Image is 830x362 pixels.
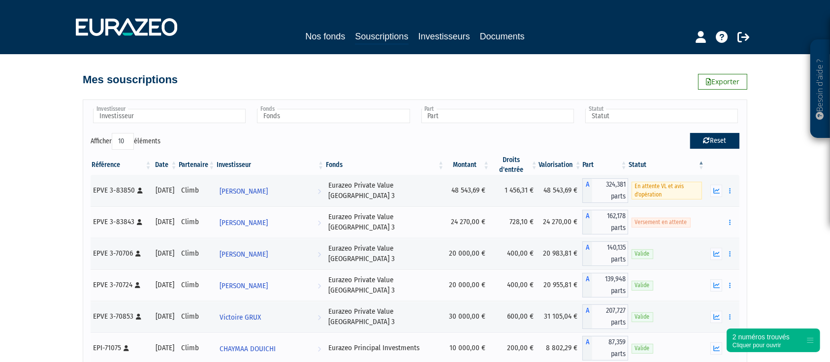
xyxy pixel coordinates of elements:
i: [Français] Personne physique [124,345,129,351]
a: [PERSON_NAME] [216,212,325,232]
td: Climb [178,269,216,301]
td: 728,10 € [490,206,539,238]
div: A - Eurazeo Private Value Europe 3 [582,241,628,266]
span: A [582,178,592,203]
span: En attente VL et avis d'opération [632,182,702,199]
p: Besoin d'aide ? [815,45,826,133]
a: Documents [480,30,525,43]
td: 400,00 € [490,269,539,301]
span: A [582,336,592,361]
span: 87,359 parts [592,336,628,361]
a: Exporter [698,74,747,90]
td: 48 543,69 € [539,175,582,206]
span: Valide [632,249,653,259]
div: EPVE 3-83843 [93,217,149,227]
th: Fonds: activer pour trier la colonne par ordre croissant [325,155,445,175]
i: [Français] Personne physique [137,188,143,194]
a: Nos fonds [305,30,345,43]
div: Eurazeo Private Value [GEOGRAPHIC_DATA] 3 [328,243,442,264]
td: 20 955,81 € [539,269,582,301]
div: A - Eurazeo Private Value Europe 3 [582,304,628,329]
div: Eurazeo Private Value [GEOGRAPHIC_DATA] 3 [328,180,442,201]
div: EPVE 3-83850 [93,185,149,196]
td: 30 000,00 € [445,301,490,332]
i: Voir l'investisseur [318,340,321,358]
span: A [582,304,592,329]
button: Reset [690,133,739,149]
span: [PERSON_NAME] [220,245,268,263]
span: 139,948 parts [592,273,628,297]
th: Montant: activer pour trier la colonne par ordre croissant [445,155,490,175]
td: 20 000,00 € [445,238,490,269]
div: EPVE 3-70724 [93,280,149,290]
span: A [582,273,592,297]
th: Statut : activer pour trier la colonne par ordre d&eacute;croissant [628,155,705,175]
h4: Mes souscriptions [83,74,178,86]
div: EPVE 3-70853 [93,311,149,322]
th: Partenaire: activer pour trier la colonne par ordre croissant [178,155,216,175]
td: Climb [178,175,216,206]
span: 207,727 parts [592,304,628,329]
i: [Français] Personne physique [137,219,142,225]
td: Climb [178,301,216,332]
span: Valide [632,312,653,322]
div: [DATE] [156,217,175,227]
div: Eurazeo Private Value [GEOGRAPHIC_DATA] 3 [328,306,442,328]
div: [DATE] [156,311,175,322]
i: Voir l'investisseur [318,277,321,295]
i: Voir l'investisseur [318,308,321,327]
div: A - Eurazeo Principal Investments [582,336,628,361]
span: [PERSON_NAME] [220,182,268,200]
span: 324,381 parts [592,178,628,203]
td: 600,00 € [490,301,539,332]
div: Eurazeo Private Value [GEOGRAPHIC_DATA] 3 [328,275,442,296]
div: A - Eurazeo Private Value Europe 3 [582,273,628,297]
th: Référence : activer pour trier la colonne par ordre croissant [91,155,153,175]
th: Investisseur: activer pour trier la colonne par ordre croissant [216,155,325,175]
i: Voir l'investisseur [318,214,321,232]
td: 24 270,00 € [539,206,582,238]
div: Eurazeo Principal Investments [328,343,442,353]
a: [PERSON_NAME] [216,181,325,200]
a: [PERSON_NAME] [216,244,325,263]
td: 20 000,00 € [445,269,490,301]
th: Part: activer pour trier la colonne par ordre croissant [582,155,628,175]
span: Victoire GRUX [220,308,261,327]
select: Afficheréléments [112,133,134,150]
i: [Français] Personne physique [136,314,141,320]
td: 400,00 € [490,238,539,269]
th: Droits d'entrée: activer pour trier la colonne par ordre croissant [490,155,539,175]
td: 31 105,04 € [539,301,582,332]
div: A - Eurazeo Private Value Europe 3 [582,210,628,234]
th: Date: activer pour trier la colonne par ordre croissant [153,155,178,175]
div: EPI-71075 [93,343,149,353]
span: A [582,241,592,266]
td: Climb [178,206,216,238]
td: 24 270,00 € [445,206,490,238]
span: Valide [632,281,653,290]
a: [PERSON_NAME] [216,275,325,295]
td: 1 456,31 € [490,175,539,206]
span: 140,135 parts [592,241,628,266]
i: [Français] Personne physique [135,251,141,257]
span: CHAYMAA DOUICHI [220,340,276,358]
img: 1732889491-logotype_eurazeo_blanc_rvb.png [76,18,177,36]
span: Versement en attente [632,218,691,227]
a: Victoire GRUX [216,307,325,327]
div: [DATE] [156,185,175,196]
span: Valide [632,344,653,353]
td: Climb [178,238,216,269]
i: Voir l'investisseur [318,245,321,263]
label: Afficher éléments [91,133,160,150]
div: [DATE] [156,343,175,353]
div: Eurazeo Private Value [GEOGRAPHIC_DATA] 3 [328,212,442,233]
span: A [582,210,592,234]
span: [PERSON_NAME] [220,214,268,232]
td: 48 543,69 € [445,175,490,206]
a: Souscriptions [355,30,408,45]
td: 20 983,81 € [539,238,582,269]
div: EPVE 3-70706 [93,248,149,259]
th: Valorisation: activer pour trier la colonne par ordre croissant [539,155,582,175]
a: Investisseurs [418,30,470,43]
i: Voir l'investisseur [318,182,321,200]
